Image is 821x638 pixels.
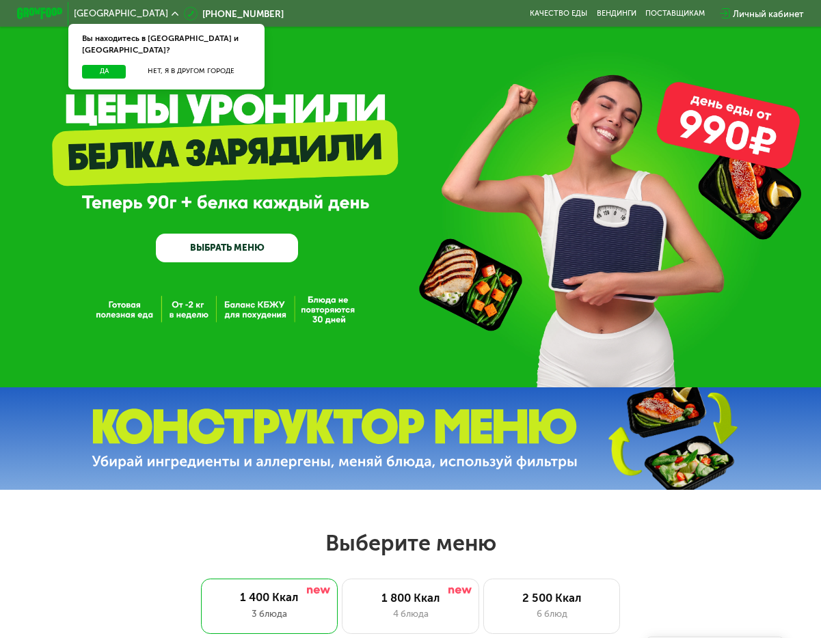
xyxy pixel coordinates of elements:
[212,607,325,620] div: 3 блюда
[131,65,251,79] button: Нет, я в другом городе
[530,9,587,18] a: Качество еды
[645,9,705,18] div: поставщикам
[733,7,804,20] div: Личный кабинет
[184,7,284,20] a: [PHONE_NUMBER]
[354,591,467,605] div: 1 800 Ккал
[68,24,265,65] div: Вы находитесь в [GEOGRAPHIC_DATA] и [GEOGRAPHIC_DATA]?
[354,607,467,620] div: 4 блюда
[496,607,608,620] div: 6 блюд
[496,591,608,605] div: 2 500 Ккал
[212,590,325,604] div: 1 400 Ккал
[597,9,636,18] a: Вендинги
[82,65,126,79] button: Да
[74,9,168,18] span: [GEOGRAPHIC_DATA]
[36,529,784,557] h2: Выберите меню
[156,234,298,262] a: ВЫБРАТЬ МЕНЮ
